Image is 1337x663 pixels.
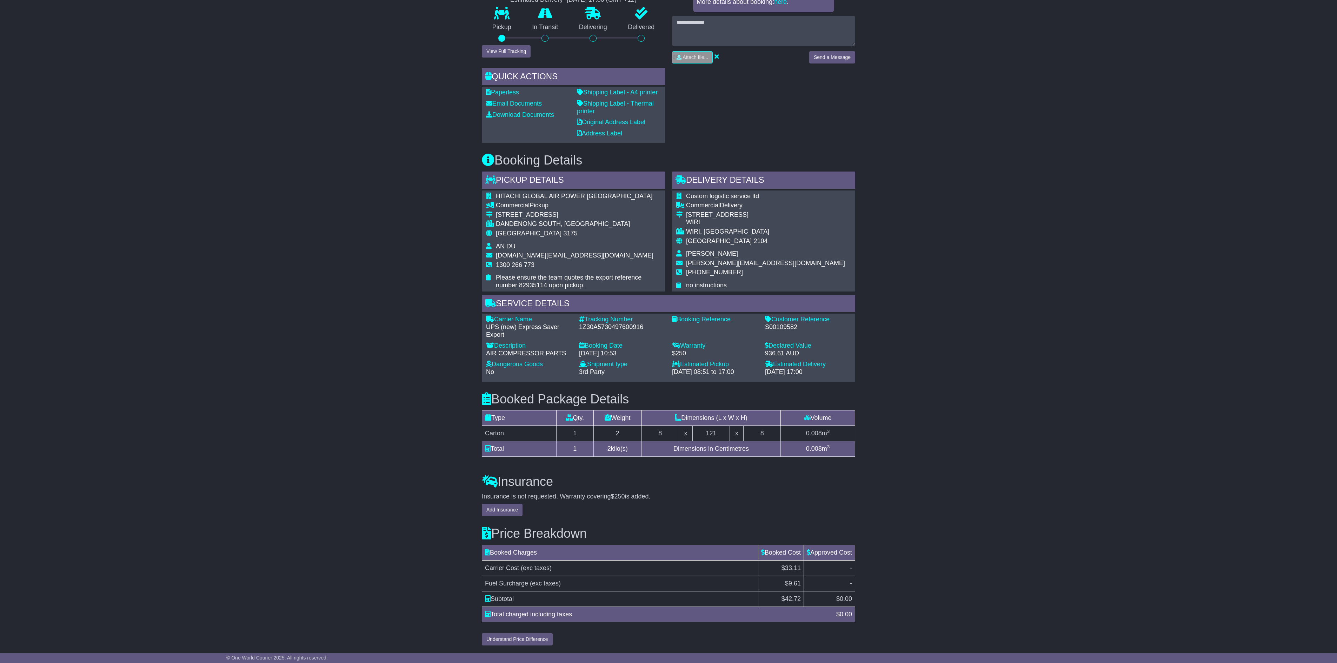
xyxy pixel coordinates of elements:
[672,361,758,368] div: Estimated Pickup
[482,633,553,645] button: Understand Price Difference
[840,595,852,602] span: 0.00
[482,295,855,314] div: Service Details
[686,202,720,209] span: Commercial
[607,445,611,452] span: 2
[579,316,665,323] div: Tracking Number
[850,564,852,571] span: -
[482,392,855,406] h3: Booked Package Details
[672,342,758,350] div: Warranty
[641,426,679,441] td: 8
[765,361,851,368] div: Estimated Delivery
[482,153,855,167] h3: Booking Details
[496,261,534,268] span: 1300 266 773
[686,269,743,276] span: [PHONE_NUMBER]
[809,51,855,63] button: Send a Message
[686,193,759,200] span: Custom logistic service ltd
[482,493,855,501] div: Insurance is not requested. Warranty covering is added.
[744,426,781,441] td: 8
[496,274,641,289] span: Please ensure the team quotes the export reference number 82935114 upon pickup.
[765,342,851,350] div: Declared Value
[482,68,665,87] div: Quick Actions
[806,445,822,452] span: 0.008
[577,119,645,126] a: Original Address Label
[579,342,665,350] div: Booking Date
[496,230,561,237] span: [GEOGRAPHIC_DATA]
[482,24,522,31] p: Pickup
[641,410,780,426] td: Dimensions (L x W x H)
[765,316,851,323] div: Customer Reference
[482,172,665,190] div: Pickup Details
[482,527,855,541] h3: Price Breakdown
[672,172,855,190] div: Delivery Details
[781,564,801,571] span: $33.11
[496,211,661,219] div: [STREET_ADDRESS]
[496,243,515,250] span: AN DU
[753,237,767,245] span: 2104
[765,368,851,376] div: [DATE] 17:00
[641,441,780,457] td: Dimensions in Centimetres
[486,316,572,323] div: Carrier Name
[686,237,752,245] span: [GEOGRAPHIC_DATA]
[579,323,665,331] div: 1Z30A5730497600916
[781,426,855,441] td: m
[482,504,523,516] button: Add Insurance
[486,368,494,375] span: No
[672,350,758,357] div: $250
[686,250,738,257] span: [PERSON_NAME]
[804,591,855,607] td: $
[486,342,572,350] div: Description
[486,89,519,96] a: Paperless
[679,426,692,441] td: x
[482,45,531,58] button: View Full Tracking
[577,89,658,96] a: Shipping Label - A4 printer
[482,591,758,607] td: Subtotal
[486,111,554,118] a: Download Documents
[781,410,855,426] td: Volume
[556,410,593,426] td: Qty.
[686,260,845,267] span: [PERSON_NAME][EMAIL_ADDRESS][DOMAIN_NAME]
[530,580,561,587] span: (exc taxes)
[593,441,641,457] td: kilo(s)
[482,475,855,489] h3: Insurance
[556,441,593,457] td: 1
[485,564,519,571] span: Carrier Cost
[827,429,830,434] sup: 3
[482,410,557,426] td: Type
[482,545,758,560] td: Booked Charges
[686,211,845,219] div: [STREET_ADDRESS]
[833,610,856,619] div: $
[840,611,852,618] span: 0.00
[568,24,618,31] p: Delivering
[850,580,852,587] span: -
[593,426,641,441] td: 2
[496,252,653,259] span: [DOMAIN_NAME][EMAIL_ADDRESS][DOMAIN_NAME]
[785,580,801,587] span: $9.61
[806,430,822,437] span: 0.008
[758,545,804,560] td: Booked Cost
[785,595,801,602] span: 42.72
[496,202,661,209] div: Pickup
[686,282,727,289] span: no instructions
[593,410,641,426] td: Weight
[827,444,830,449] sup: 3
[226,655,328,661] span: © One World Courier 2025. All rights reserved.
[521,564,552,571] span: (exc taxes)
[686,202,845,209] div: Delivery
[482,426,557,441] td: Carton
[577,100,654,115] a: Shipping Label - Thermal printer
[556,426,593,441] td: 1
[522,24,569,31] p: In Transit
[765,350,851,357] div: 936.61 AUD
[618,24,665,31] p: Delivered
[485,580,528,587] span: Fuel Surcharge
[765,323,851,331] div: S00109582
[563,230,577,237] span: 3175
[686,228,845,236] div: WIRI, [GEOGRAPHIC_DATA]
[496,202,530,209] span: Commercial
[804,545,855,560] td: Approved Cost
[486,323,572,339] div: UPS (new) Express Saver Export
[611,493,625,500] span: $250
[486,100,542,107] a: Email Documents
[486,361,572,368] div: Dangerous Goods
[579,361,665,368] div: Shipment type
